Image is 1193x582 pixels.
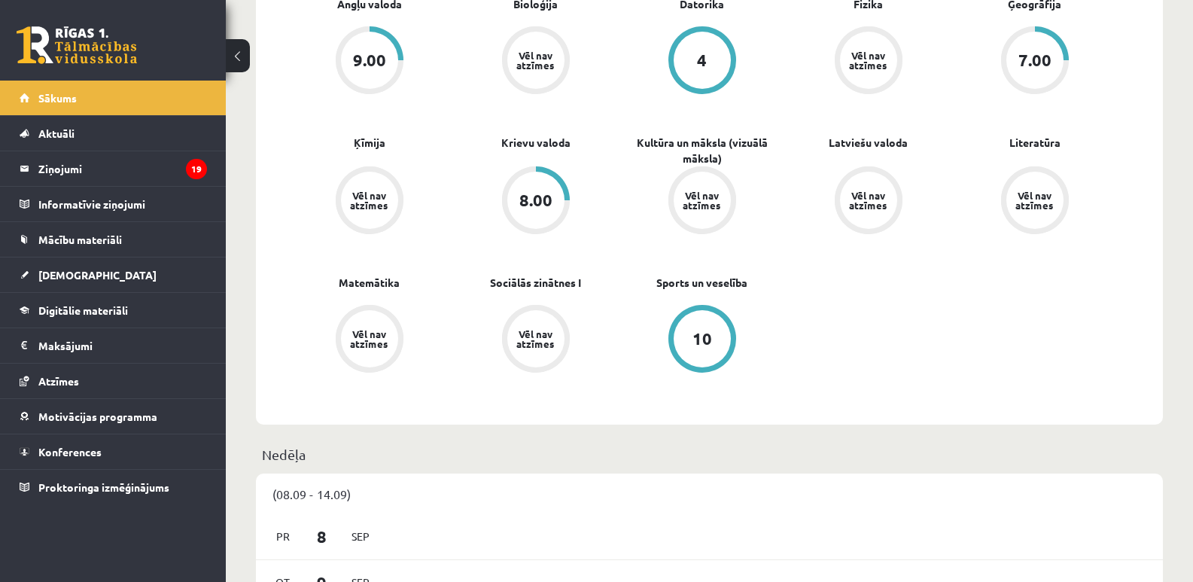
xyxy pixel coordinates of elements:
[186,159,207,179] i: 19
[452,166,619,237] a: 8.00
[848,190,890,210] div: Vēl nav atzīmes
[20,187,207,221] a: Informatīvie ziņojumi
[20,116,207,151] a: Aktuāli
[519,192,552,209] div: 8.00
[267,525,299,548] span: Pr
[20,222,207,257] a: Mācību materiāli
[38,410,157,423] span: Motivācijas programma
[339,275,400,291] a: Matemātika
[1014,190,1056,210] div: Vēl nav atzīmes
[848,50,890,70] div: Vēl nav atzīmes
[20,293,207,328] a: Digitālie materiāli
[20,470,207,504] a: Proktoringa izmēģinājums
[656,275,747,291] a: Sports un veselība
[17,26,137,64] a: Rīgas 1. Tālmācības vidusskola
[951,26,1118,97] a: 7.00
[286,166,452,237] a: Vēl nav atzīmes
[354,135,385,151] a: Ķīmija
[299,524,345,549] span: 8
[697,52,707,69] div: 4
[490,275,581,291] a: Sociālās zinātnes I
[38,268,157,282] span: [DEMOGRAPHIC_DATA]
[38,126,75,140] span: Aktuāli
[785,166,951,237] a: Vēl nav atzīmes
[619,166,785,237] a: Vēl nav atzīmes
[345,525,376,548] span: Sep
[20,399,207,434] a: Motivācijas programma
[38,91,77,105] span: Sākums
[38,303,128,317] span: Digitālie materiāli
[286,305,452,376] a: Vēl nav atzīmes
[20,328,207,363] a: Maksājumi
[619,305,785,376] a: 10
[1009,135,1061,151] a: Literatūra
[262,444,1157,465] p: Nedēļa
[20,257,207,292] a: [DEMOGRAPHIC_DATA]
[38,233,122,246] span: Mācību materiāli
[286,26,452,97] a: 9.00
[38,445,102,459] span: Konferences
[619,26,785,97] a: 4
[1018,52,1051,69] div: 7.00
[38,480,169,494] span: Proktoringa izmēģinājums
[452,26,619,97] a: Vēl nav atzīmes
[38,151,207,186] legend: Ziņojumi
[501,135,571,151] a: Krievu valoda
[348,190,391,210] div: Vēl nav atzīmes
[681,190,723,210] div: Vēl nav atzīmes
[38,328,207,363] legend: Maksājumi
[38,187,207,221] legend: Informatīvie ziņojumi
[785,26,951,97] a: Vēl nav atzīmes
[20,364,207,398] a: Atzīmes
[38,374,79,388] span: Atzīmes
[692,331,712,347] div: 10
[951,166,1118,237] a: Vēl nav atzīmes
[515,50,557,70] div: Vēl nav atzīmes
[348,329,391,349] div: Vēl nav atzīmes
[20,81,207,115] a: Sākums
[452,305,619,376] a: Vēl nav atzīmes
[256,474,1163,514] div: (08.09 - 14.09)
[515,329,557,349] div: Vēl nav atzīmes
[353,52,386,69] div: 9.00
[20,151,207,186] a: Ziņojumi19
[619,135,785,166] a: Kultūra un māksla (vizuālā māksla)
[829,135,908,151] a: Latviešu valoda
[20,434,207,469] a: Konferences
